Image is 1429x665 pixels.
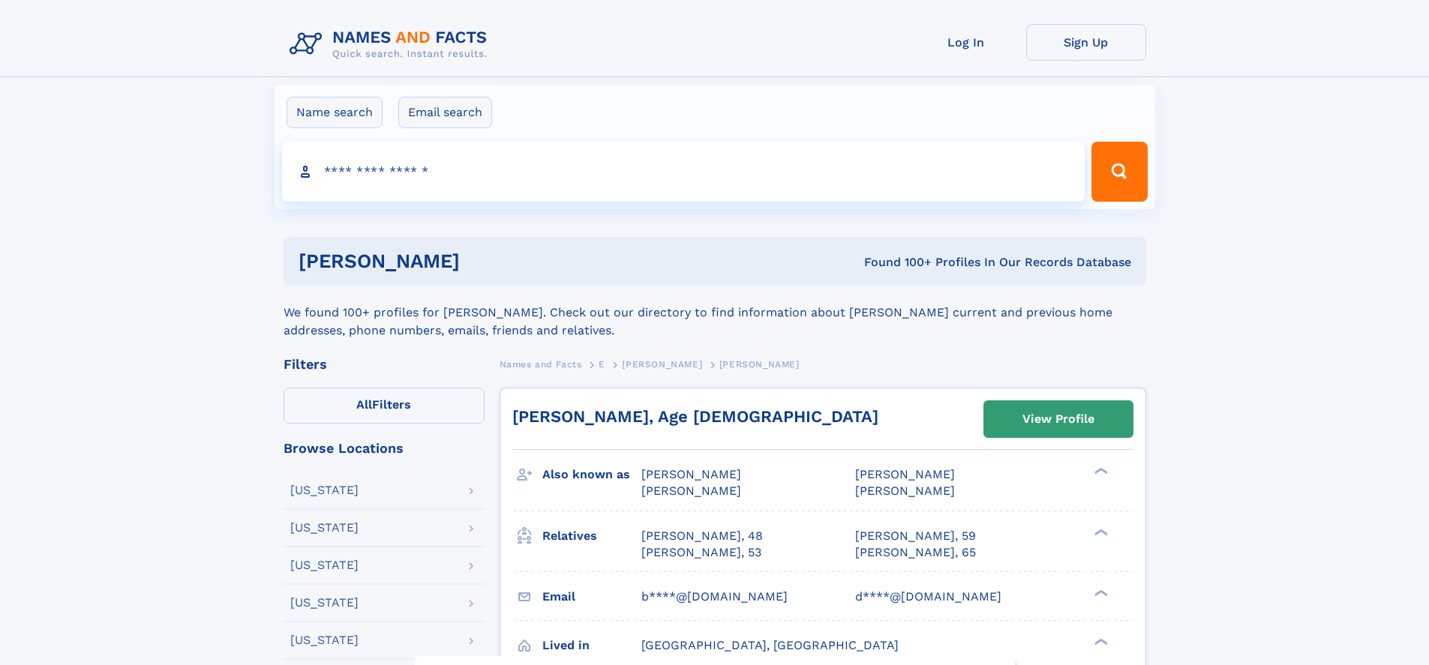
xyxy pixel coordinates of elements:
[641,544,761,561] a: [PERSON_NAME], 53
[284,286,1146,340] div: We found 100+ profiles for [PERSON_NAME]. Check out our directory to find information about [PERS...
[284,24,500,64] img: Logo Names and Facts
[290,634,359,646] div: [US_STATE]
[1091,466,1109,476] div: ❯
[1022,402,1094,436] div: View Profile
[356,397,372,412] span: All
[284,442,485,455] div: Browse Locations
[1091,637,1109,646] div: ❯
[622,355,702,373] a: [PERSON_NAME]
[719,359,800,370] span: [PERSON_NAME]
[599,355,605,373] a: E
[855,467,955,481] span: [PERSON_NAME]
[1091,142,1147,202] button: Search Button
[512,407,878,426] a: [PERSON_NAME], Age [DEMOGRAPHIC_DATA]
[299,252,662,271] h1: [PERSON_NAME]
[542,633,641,658] h3: Lived in
[906,24,1026,61] a: Log In
[1026,24,1146,61] a: Sign Up
[984,401,1133,437] a: View Profile
[1091,588,1109,598] div: ❯
[290,597,359,609] div: [US_STATE]
[641,484,741,498] span: [PERSON_NAME]
[855,544,976,561] a: [PERSON_NAME], 65
[641,467,741,481] span: [PERSON_NAME]
[290,559,359,571] div: [US_STATE]
[542,523,641,549] h3: Relatives
[1091,527,1109,537] div: ❯
[641,528,763,544] a: [PERSON_NAME], 48
[398,97,492,128] label: Email search
[290,522,359,534] div: [US_STATE]
[287,97,383,128] label: Name search
[542,462,641,487] h3: Also known as
[284,388,485,424] label: Filters
[284,358,485,371] div: Filters
[662,254,1131,271] div: Found 100+ Profiles In Our Records Database
[542,584,641,610] h3: Email
[855,528,976,544] a: [PERSON_NAME], 59
[622,359,702,370] span: [PERSON_NAME]
[599,359,605,370] span: E
[641,638,899,652] span: [GEOGRAPHIC_DATA], [GEOGRAPHIC_DATA]
[500,355,582,373] a: Names and Facts
[282,142,1085,202] input: search input
[855,484,955,498] span: [PERSON_NAME]
[290,484,359,496] div: [US_STATE]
